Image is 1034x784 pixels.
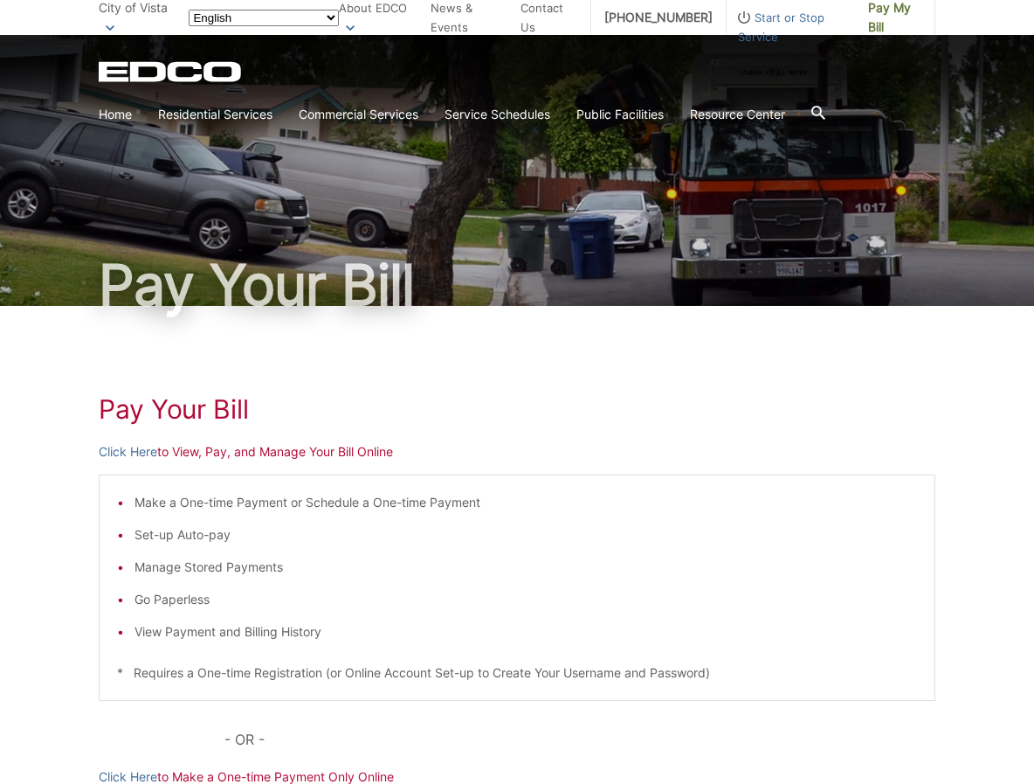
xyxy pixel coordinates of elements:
a: Resource Center [690,105,785,124]
select: Select a language [189,10,339,26]
a: Service Schedules [445,105,550,124]
li: Set-up Auto-pay [134,525,917,545]
a: Click Here [99,442,157,461]
p: - OR - [224,727,935,752]
li: Make a One-time Payment or Schedule a One-time Payment [134,493,917,512]
a: EDCD logo. Return to the homepage. [99,61,244,82]
p: to View, Pay, and Manage Your Bill Online [99,442,935,461]
a: Public Facilities [576,105,664,124]
p: * Requires a One-time Registration (or Online Account Set-up to Create Your Username and Password) [117,663,917,683]
li: Manage Stored Payments [134,558,917,577]
a: Residential Services [158,105,272,124]
h1: Pay Your Bill [99,393,935,425]
a: Home [99,105,132,124]
li: View Payment and Billing History [134,622,917,642]
li: Go Paperless [134,590,917,609]
h1: Pay Your Bill [99,257,935,313]
a: Commercial Services [299,105,418,124]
